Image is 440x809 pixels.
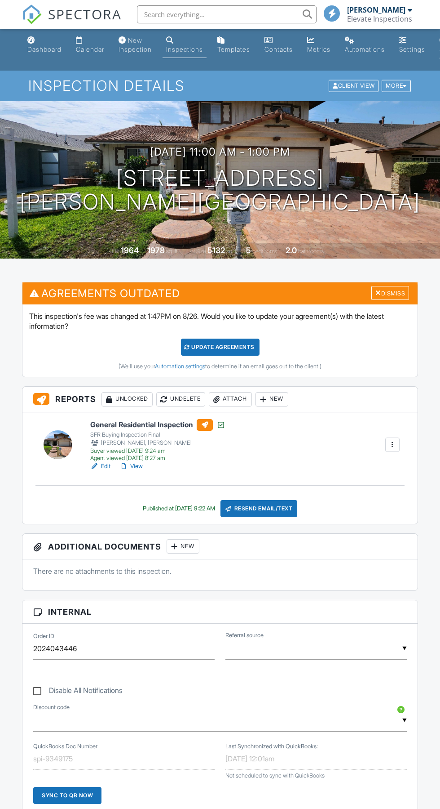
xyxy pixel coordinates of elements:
[143,505,215,512] div: Published at [DATE] 9:22 AM
[90,462,110,471] a: Edit
[90,438,225,447] div: [PERSON_NAME], [PERSON_NAME]
[72,32,108,58] a: Calendar
[187,248,206,255] span: Lot Size
[328,82,381,89] a: Client View
[22,304,418,377] div: This inspection's fee was changed at 1:47PM on 8/26. Would you like to update your agreement(s) w...
[226,248,238,255] span: sq.ft.
[264,45,293,53] div: Contacts
[225,631,264,639] label: Referral source
[90,419,225,431] h6: General Residential Inspection
[181,339,260,356] div: Update Agreements
[163,32,207,58] a: Inspections
[217,45,250,53] div: Templates
[166,45,203,53] div: Inspections
[22,387,418,412] h3: Reports
[156,392,205,407] div: Undelete
[137,5,317,23] input: Search everything...
[225,742,318,751] label: Last Synchronized with QuickBooks:
[119,36,152,53] div: New Inspection
[382,80,411,92] div: More
[214,32,254,58] a: Templates
[147,246,165,255] div: 1978
[261,32,296,58] a: Contacts
[29,363,411,370] div: (We'll use your to determine if an email goes out to the client.)
[22,282,418,304] h3: Agreements Outdated
[252,248,277,255] span: bedrooms
[286,246,297,255] div: 2.0
[33,566,407,576] p: There are no attachments to this inspection.
[90,419,225,462] a: General Residential Inspection SFR Buying Inspection Final [PERSON_NAME], [PERSON_NAME] Buyer vie...
[341,32,388,58] a: Automations (Basic)
[20,166,420,214] h1: [STREET_ADDRESS] [PERSON_NAME][GEOGRAPHIC_DATA]
[90,455,225,462] div: Agent viewed [DATE] 8:27 am
[115,32,155,58] a: New Inspection
[27,45,62,53] div: Dashboard
[110,248,119,255] span: Built
[119,462,143,471] a: View
[90,431,225,438] div: SFR Buying Inspection Final
[166,248,179,255] span: sq. ft.
[155,363,205,370] a: Automation settings
[150,146,290,158] h3: [DATE] 11:00 am - 1:00 pm
[167,539,199,554] div: New
[307,45,330,53] div: Metrics
[33,632,54,640] label: Order ID
[33,686,123,697] label: Disable All Notifications
[22,4,42,24] img: The Best Home Inspection Software - Spectora
[246,246,251,255] div: 5
[220,500,298,517] div: Resend Email/Text
[48,4,122,23] span: SPECTORA
[22,534,418,559] h3: Additional Documents
[255,392,288,407] div: New
[209,392,252,407] div: Attach
[371,286,409,300] div: Dismiss
[28,78,411,94] h1: Inspection Details
[298,248,324,255] span: bathrooms
[207,246,225,255] div: 5132
[24,32,65,58] a: Dashboard
[90,447,225,455] div: Buyer viewed [DATE] 9:24 am
[399,45,425,53] div: Settings
[396,32,429,58] a: Settings
[22,600,418,624] h3: Internal
[22,12,122,31] a: SPECTORA
[101,392,153,407] div: Unlocked
[33,742,97,751] label: QuickBooks Doc Number
[329,80,378,92] div: Client View
[304,32,334,58] a: Metrics
[121,246,139,255] div: 1964
[33,787,101,804] div: Sync to QB Now
[347,5,405,14] div: [PERSON_NAME]
[225,772,325,779] span: Not scheduled to sync with QuickBooks
[76,45,104,53] div: Calendar
[347,14,412,23] div: Elevate Inspections
[345,45,385,53] div: Automations
[33,703,70,711] label: Discount code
